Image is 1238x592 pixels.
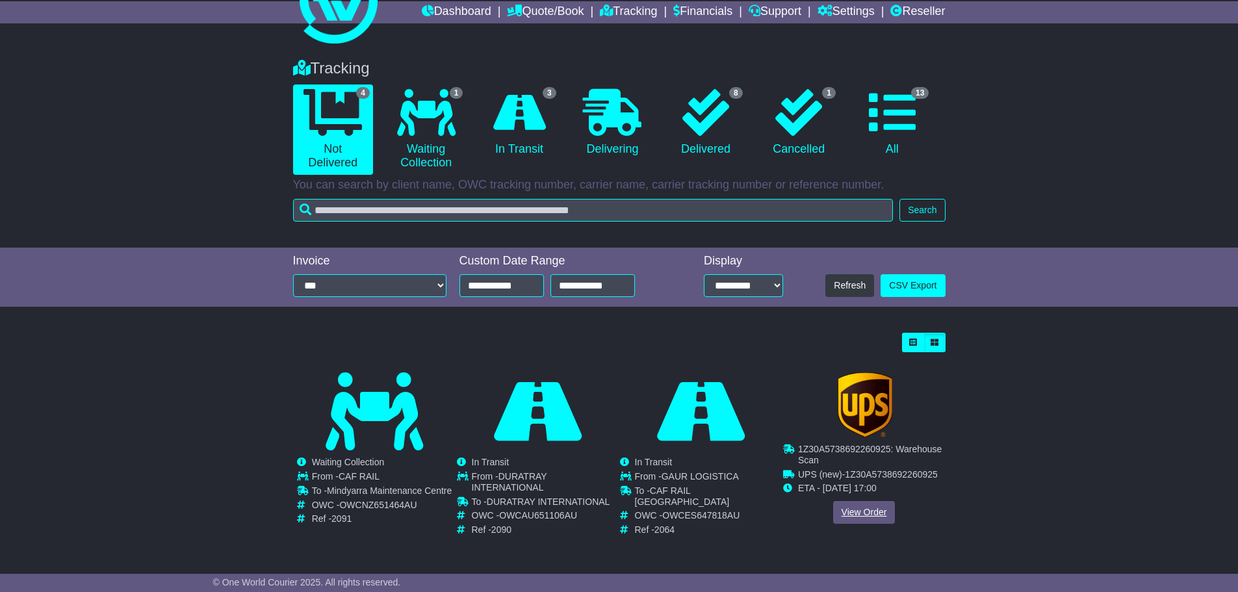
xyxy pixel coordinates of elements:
[327,485,452,496] span: Mindyarra Maintenance Centre
[899,199,945,222] button: Search
[890,1,945,23] a: Reseller
[339,471,380,482] span: CAF RAIL
[635,485,730,507] span: CAF RAIL [GEOGRAPHIC_DATA]
[822,87,836,99] span: 1
[881,274,945,297] a: CSV Export
[635,471,782,485] td: From -
[287,59,952,78] div: Tracking
[654,524,675,535] span: 2064
[749,1,801,23] a: Support
[312,457,385,467] span: Waiting Collection
[798,444,942,465] span: 1Z30A5738692260925: Warehouse Scan
[662,471,739,482] span: GAUR LOGISTICA
[312,500,452,514] td: OWC -
[704,254,783,268] div: Display
[759,84,839,161] a: 1 Cancelled
[665,84,745,161] a: 8 Delivered
[825,274,874,297] button: Refresh
[422,1,491,23] a: Dashboard
[798,483,877,494] span: ETA - [DATE] 17:00
[600,1,657,23] a: Tracking
[635,457,673,467] span: In Transit
[635,510,782,524] td: OWC -
[673,1,732,23] a: Financials
[818,1,875,23] a: Settings
[472,471,619,496] td: From -
[293,84,373,175] a: 4 Not Delivered
[832,501,895,524] a: View Order
[213,577,401,587] span: © One World Courier 2025. All rights reserved.
[543,87,556,99] span: 3
[312,513,452,524] td: Ref -
[450,87,463,99] span: 1
[635,524,782,535] td: Ref -
[479,84,559,161] a: 3 In Transit
[312,485,452,500] td: To -
[852,84,932,161] a: 13 All
[472,471,547,493] span: DURATRAY INTERNATIONAL
[499,510,577,521] span: OWCAU651106AU
[459,254,668,268] div: Custom Date Range
[573,84,652,161] a: Delivering
[472,524,619,535] td: Ref -
[798,469,842,480] span: UPS (new)
[798,469,945,483] td: -
[662,510,740,521] span: OWCES647818AU
[491,524,511,535] span: 2090
[293,254,446,268] div: Invoice
[845,469,937,480] span: 1Z30A5738692260925
[472,496,619,511] td: To -
[339,500,417,510] span: OWCNZ651464AU
[312,471,452,485] td: From -
[635,485,782,511] td: To -
[356,87,370,99] span: 4
[838,372,892,437] img: GetCarrierServiceLogo
[331,513,352,524] span: 2091
[293,178,946,192] p: You can search by client name, OWC tracking number, carrier name, carrier tracking number or refe...
[472,510,619,524] td: OWC -
[729,87,743,99] span: 8
[487,496,610,507] span: DURATRAY INTERNATIONAL
[507,1,584,23] a: Quote/Book
[386,84,466,175] a: 1 Waiting Collection
[911,87,929,99] span: 13
[472,457,509,467] span: In Transit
